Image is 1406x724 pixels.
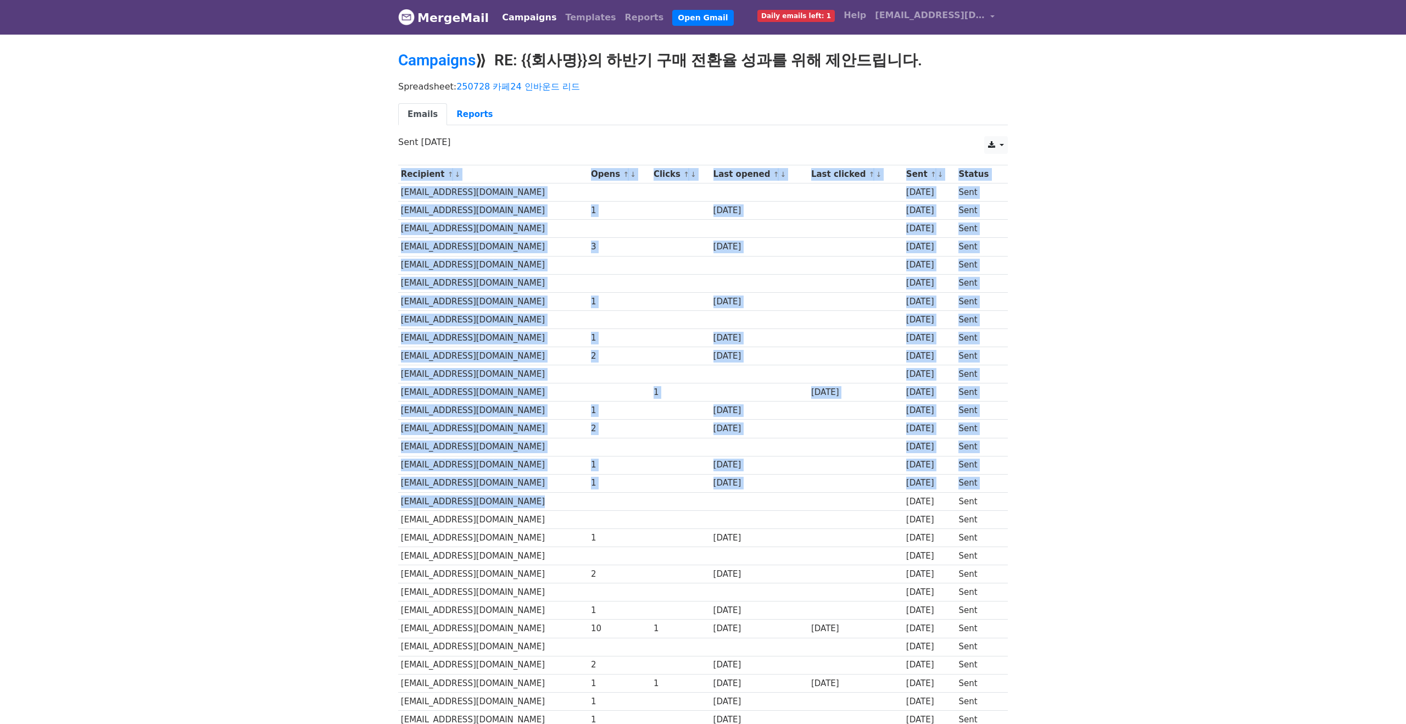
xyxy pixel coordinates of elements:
[654,386,708,399] div: 1
[906,386,953,399] div: [DATE]
[398,220,588,238] td: [EMAIL_ADDRESS][DOMAIN_NAME]
[591,604,648,617] div: 1
[906,514,953,526] div: [DATE]
[906,241,953,253] div: [DATE]
[713,204,806,217] div: [DATE]
[398,692,588,710] td: [EMAIL_ADDRESS][DOMAIN_NAME]
[713,695,806,708] div: [DATE]
[398,256,588,274] td: [EMAIL_ADDRESS][DOMAIN_NAME]
[906,695,953,708] div: [DATE]
[811,622,901,635] div: [DATE]
[956,656,1001,674] td: Sent
[398,51,476,69] a: Campaigns
[713,422,806,435] div: [DATE]
[906,550,953,563] div: [DATE]
[1351,671,1406,724] iframe: Chat Widget
[906,259,953,271] div: [DATE]
[956,583,1001,602] td: Sent
[591,532,648,544] div: 1
[713,677,806,690] div: [DATE]
[906,222,953,235] div: [DATE]
[398,383,588,402] td: [EMAIL_ADDRESS][DOMAIN_NAME]
[956,438,1001,456] td: Sent
[956,256,1001,274] td: Sent
[956,402,1001,420] td: Sent
[956,238,1001,256] td: Sent
[447,103,502,126] a: Reports
[713,604,806,617] div: [DATE]
[398,510,588,528] td: [EMAIL_ADDRESS][DOMAIN_NAME]
[591,568,648,581] div: 2
[398,328,588,347] td: [EMAIL_ADDRESS][DOMAIN_NAME]
[906,422,953,435] div: [DATE]
[956,383,1001,402] td: Sent
[713,459,806,471] div: [DATE]
[398,674,588,692] td: [EMAIL_ADDRESS][DOMAIN_NAME]
[808,165,903,183] th: Last clicked
[753,4,839,26] a: Daily emails left: 1
[588,165,651,183] th: Opens
[903,165,956,183] th: Sent
[398,238,588,256] td: [EMAIL_ADDRESS][DOMAIN_NAME]
[906,495,953,508] div: [DATE]
[591,477,648,489] div: 1
[713,532,806,544] div: [DATE]
[398,136,1008,148] p: Sent [DATE]
[906,186,953,199] div: [DATE]
[591,422,648,435] div: 2
[398,81,1008,92] p: Spreadsheet:
[398,103,447,126] a: Emails
[398,402,588,420] td: [EMAIL_ADDRESS][DOMAIN_NAME]
[591,459,648,471] div: 1
[591,241,648,253] div: 3
[956,492,1001,510] td: Sent
[956,328,1001,347] td: Sent
[690,170,696,179] a: ↓
[906,677,953,690] div: [DATE]
[398,165,588,183] th: Recipient
[956,274,1001,292] td: Sent
[591,659,648,671] div: 2
[591,622,648,635] div: 10
[398,492,588,510] td: [EMAIL_ADDRESS][DOMAIN_NAME]
[811,386,901,399] div: [DATE]
[956,165,1001,183] th: Status
[956,528,1001,547] td: Sent
[956,347,1001,365] td: Sent
[398,274,588,292] td: [EMAIL_ADDRESS][DOMAIN_NAME]
[398,347,588,365] td: [EMAIL_ADDRESS][DOMAIN_NAME]
[672,10,733,26] a: Open Gmail
[780,170,786,179] a: ↓
[956,547,1001,565] td: Sent
[398,365,588,383] td: [EMAIL_ADDRESS][DOMAIN_NAME]
[906,204,953,217] div: [DATE]
[398,183,588,202] td: [EMAIL_ADDRESS][DOMAIN_NAME]
[956,220,1001,238] td: Sent
[398,528,588,547] td: [EMAIL_ADDRESS][DOMAIN_NAME]
[956,565,1001,583] td: Sent
[398,438,588,456] td: [EMAIL_ADDRESS][DOMAIN_NAME]
[398,656,588,674] td: [EMAIL_ADDRESS][DOMAIN_NAME]
[591,404,648,417] div: 1
[956,638,1001,656] td: Sent
[591,695,648,708] div: 1
[906,568,953,581] div: [DATE]
[498,7,561,29] a: Campaigns
[591,350,648,363] div: 2
[654,677,708,690] div: 1
[683,170,689,179] a: ↑
[871,4,999,30] a: [EMAIL_ADDRESS][DOMAIN_NAME]
[906,641,953,653] div: [DATE]
[906,604,953,617] div: [DATE]
[591,332,648,344] div: 1
[591,677,648,690] div: 1
[956,674,1001,692] td: Sent
[906,586,953,599] div: [DATE]
[630,170,636,179] a: ↓
[713,404,806,417] div: [DATE]
[956,420,1001,438] td: Sent
[956,310,1001,328] td: Sent
[956,456,1001,474] td: Sent
[713,241,806,253] div: [DATE]
[713,332,806,344] div: [DATE]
